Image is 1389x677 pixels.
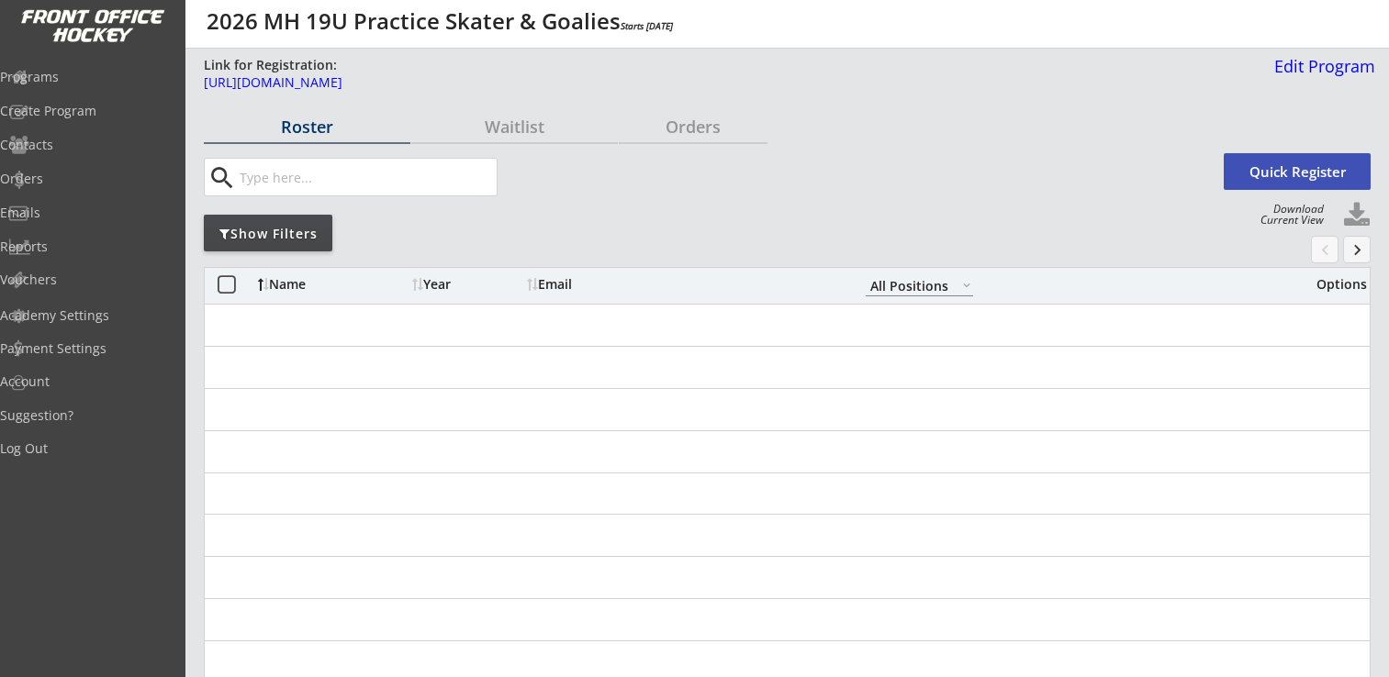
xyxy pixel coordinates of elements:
div: Email [527,278,692,291]
div: Year [412,278,522,291]
button: Click to download full roster. Your browser settings may try to block it, check your security set... [1343,202,1371,229]
div: Options [1302,278,1367,291]
a: [URL][DOMAIN_NAME] [204,76,1129,99]
div: Orders [619,118,767,135]
button: keyboard_arrow_right [1343,236,1371,263]
div: Download Current View [1251,204,1324,226]
div: Link for Registration: [204,56,340,74]
div: [URL][DOMAIN_NAME] [204,76,1129,89]
div: Waitlist [411,118,618,135]
a: Edit Program [1267,58,1375,90]
input: Type here... [236,159,497,195]
em: Starts [DATE] [621,19,673,32]
button: chevron_left [1311,236,1339,263]
div: Name [258,278,408,291]
button: Quick Register [1224,153,1371,190]
div: Show Filters [204,225,332,243]
div: Roster [204,118,410,135]
div: Edit Program [1267,58,1375,74]
button: search [207,163,237,193]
